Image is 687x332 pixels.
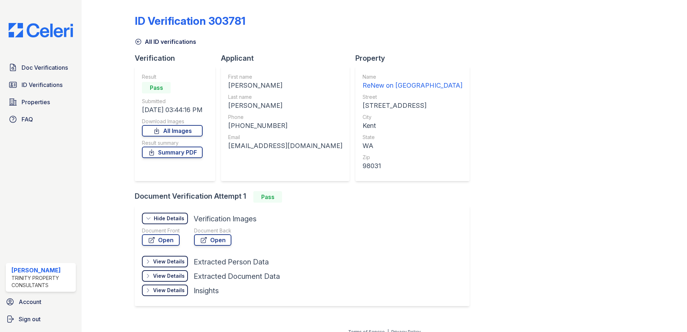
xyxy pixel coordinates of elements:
div: View Details [153,272,185,280]
div: Result summary [142,139,203,147]
div: Applicant [221,53,355,63]
a: All ID verifications [135,37,196,46]
a: ID Verifications [6,78,76,92]
div: Pass [142,82,171,93]
div: First name [228,73,342,80]
a: All Images [142,125,203,137]
div: Street [363,93,462,101]
div: Verification Images [194,214,257,224]
a: Account [3,295,79,309]
div: [PERSON_NAME] [228,80,342,91]
span: FAQ [22,115,33,124]
a: Open [194,234,231,246]
iframe: chat widget [657,303,680,325]
div: Document Front [142,227,180,234]
div: Phone [228,114,342,121]
div: Trinity Property Consultants [11,275,73,289]
div: View Details [153,258,185,265]
div: WA [363,141,462,151]
div: Property [355,53,475,63]
span: Sign out [19,315,41,323]
div: Insights [194,286,219,296]
span: Account [19,298,41,306]
div: Verification [135,53,221,63]
span: Properties [22,98,50,106]
div: [STREET_ADDRESS] [363,101,462,111]
a: Properties [6,95,76,109]
a: Doc Verifications [6,60,76,75]
span: Doc Verifications [22,63,68,72]
div: Download Images [142,118,203,125]
a: Open [142,234,180,246]
div: View Details [153,287,185,294]
div: [PHONE_NUMBER] [228,121,342,131]
a: Sign out [3,312,79,326]
a: Summary PDF [142,147,203,158]
div: Kent [363,121,462,131]
div: ReNew on [GEOGRAPHIC_DATA] [363,80,462,91]
div: 98031 [363,161,462,171]
div: City [363,114,462,121]
div: State [363,134,462,141]
div: Last name [228,93,342,101]
div: Extracted Document Data [194,271,280,281]
div: ID Verification 303781 [135,14,245,27]
div: Document Back [194,227,231,234]
div: Document Verification Attempt 1 [135,191,475,203]
div: Email [228,134,342,141]
div: [PERSON_NAME] [228,101,342,111]
a: Name ReNew on [GEOGRAPHIC_DATA] [363,73,462,91]
div: Submitted [142,98,203,105]
a: FAQ [6,112,76,126]
div: Extracted Person Data [194,257,269,267]
div: Name [363,73,462,80]
div: Result [142,73,203,80]
div: Zip [363,154,462,161]
div: Hide Details [154,215,184,222]
div: [DATE] 03:44:16 PM [142,105,203,115]
div: Pass [253,191,282,203]
div: [PERSON_NAME] [11,266,73,275]
div: [EMAIL_ADDRESS][DOMAIN_NAME] [228,141,342,151]
img: CE_Logo_Blue-a8612792a0a2168367f1c8372b55b34899dd931a85d93a1a3d3e32e68fde9ad4.png [3,23,79,37]
span: ID Verifications [22,80,63,89]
